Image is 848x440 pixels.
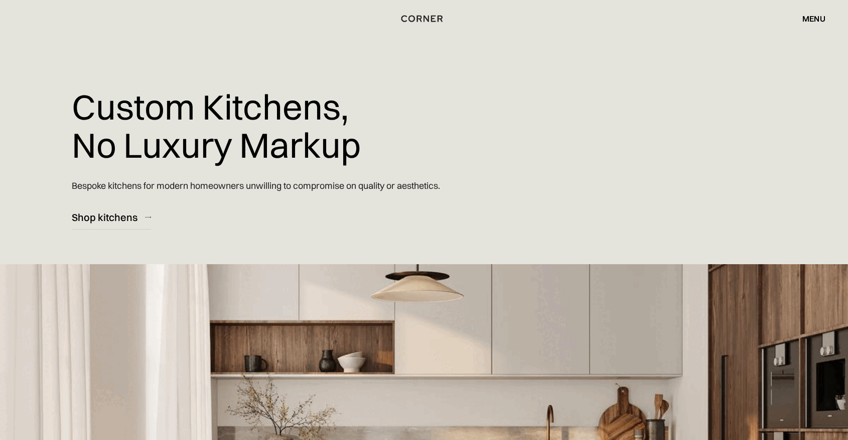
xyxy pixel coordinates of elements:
div: menu [792,10,825,27]
h1: Custom Kitchens, No Luxury Markup [72,80,361,171]
a: Shop kitchens [72,205,151,230]
div: Shop kitchens [72,210,137,224]
div: menu [802,15,825,23]
p: Bespoke kitchens for modern homeowners unwilling to compromise on quality or aesthetics. [72,171,440,200]
a: home [391,12,457,25]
